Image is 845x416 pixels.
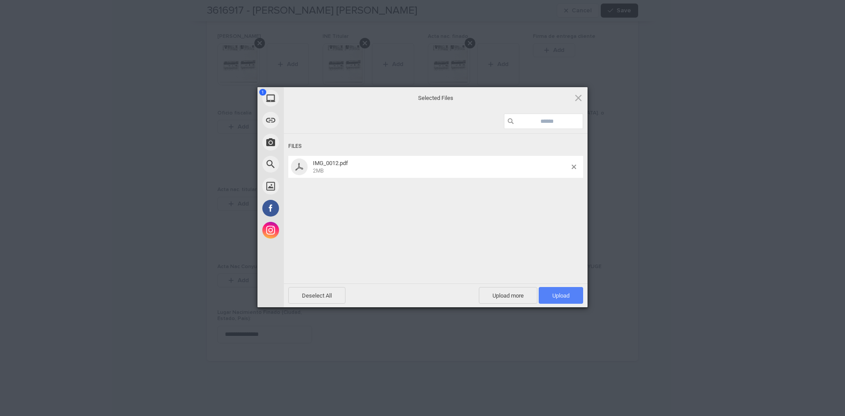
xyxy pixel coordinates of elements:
[348,94,524,102] span: Selected Files
[257,131,363,153] div: Take Photo
[313,160,348,166] span: IMG_0012.pdf
[257,87,363,109] div: My Device
[310,160,572,174] span: IMG_0012.pdf
[313,168,323,174] span: 2MB
[257,219,363,241] div: Instagram
[257,109,363,131] div: Link (URL)
[288,138,583,155] div: Files
[257,175,363,197] div: Unsplash
[288,287,345,304] span: Deselect All
[552,292,569,299] span: Upload
[573,93,583,103] span: Click here or hit ESC to close picker
[479,287,537,304] span: Upload more
[257,153,363,175] div: Web Search
[257,197,363,219] div: Facebook
[539,287,583,304] span: Upload
[259,89,266,96] span: 1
